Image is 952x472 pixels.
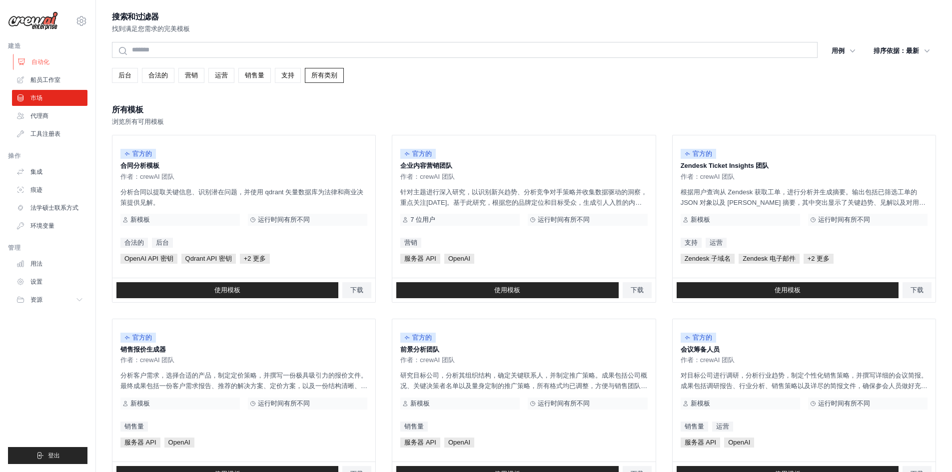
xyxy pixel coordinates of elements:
font: 运行时间有所不同 [258,400,310,407]
a: 下载 [342,282,371,298]
font: 新模板 [130,216,150,223]
font: 服务器 API [404,255,436,262]
font: 合法的 [124,239,144,246]
font: 新模板 [410,400,430,407]
font: 作者：crewAI 团队 [681,173,735,180]
font: 作者：crewAI 团队 [120,356,174,364]
a: 代理商 [12,108,87,124]
font: 官方的 [693,150,712,157]
font: 使用模板 [494,286,520,294]
font: 新模板 [691,216,710,223]
font: 设置 [30,278,42,285]
font: 所有类别 [311,71,337,79]
font: 法学硕士联系方式 [30,204,78,211]
font: 7 位用户 [410,216,435,223]
font: 所有模板 [112,105,143,114]
a: 使用模板 [116,282,338,298]
a: 下载 [903,282,932,298]
a: 使用模板 [677,282,899,298]
font: 痕迹 [30,186,42,193]
font: 服务器 API [124,439,156,446]
font: 使用模板 [775,286,801,294]
font: 新模板 [691,400,710,407]
a: 运营 [706,238,727,248]
a: 用法 [12,256,87,272]
a: 后台 [152,238,173,248]
font: 合法的 [148,71,168,79]
font: 运营 [716,423,729,430]
a: 销售量 [120,422,148,432]
font: OpenAI [448,255,470,262]
font: 集成 [30,168,42,175]
font: 运行时间有所不同 [258,216,310,223]
font: 后台 [118,71,131,79]
font: 运行时间有所不同 [538,400,590,407]
font: 搜索和过滤器 [112,12,159,21]
font: OpenAI API 密钥 [124,255,173,262]
a: 支持 [681,238,702,248]
font: 营销 [404,239,417,246]
font: OpenAI [168,439,190,446]
button: 用例 [826,42,862,60]
font: 官方的 [693,334,712,341]
img: 标识 [8,11,58,30]
font: 新模板 [130,400,150,407]
a: 集成 [12,164,87,180]
font: 销售报价生成器 [120,346,166,353]
font: 根据用户查询从 Zendesk 获取工单，进行分析并生成摘要。输出包括已筛选工单的 JSON 对象以及 [PERSON_NAME] 摘要，其中突出显示了关键趋势、见解以及对用户问题的直接解答。 [681,188,926,217]
font: 找到满足您需求的完美模板 [112,25,190,32]
font: 工具注册表 [30,130,60,137]
font: 官方的 [412,150,432,157]
font: 登出 [48,452,60,459]
font: 对目标公司进行调研，分析行业趋势，制定个性化销售策略，并撰写详细的会议简报。成果包括调研报告、行业分析、销售策略以及详尽的简报文件，确保参会人员做好充分准备，高效开展洽谈。 [681,372,928,400]
a: 船员工作室 [12,72,87,88]
font: 代理商 [30,112,48,119]
font: 分析合同以提取关键信息、识别潜在问题，并使用 qdrant 矢量数据库为法律和商业决策提供见解。 [120,188,363,206]
font: 自动化 [31,58,49,65]
font: OpenAI [448,439,470,446]
font: 下载 [631,286,644,294]
font: 市场 [30,94,42,101]
a: 运营 [712,422,733,432]
font: 销售量 [404,423,424,430]
a: 营销 [400,238,421,248]
font: 支持 [685,239,698,246]
a: 合法的 [142,68,174,83]
font: 服务器 API [685,439,717,446]
font: 运营 [215,71,228,79]
font: 会议筹备人员 [681,346,720,353]
a: 市场 [12,90,87,106]
a: 自动化 [13,54,88,70]
font: 环境变量 [30,222,54,229]
font: 操作 [8,152,20,159]
font: Qdrant API 密钥 [185,255,232,262]
font: 下载 [911,286,924,294]
font: 运营 [710,239,723,246]
font: 支持 [281,71,294,79]
font: 作者：crewAI 团队 [120,173,174,180]
a: 痕迹 [12,182,87,198]
font: 前景分析团队 [400,346,439,353]
font: 运行时间有所不同 [818,216,870,223]
font: 作者：crewAI 团队 [681,356,735,364]
font: 针对主题进行深入研究，以识别新兴趋势、分析竞争对手策略并收集数据驱动的洞察，重点关注[DATE]。基于此研究，根据您的品牌定位和目标受众，生成引人入胜的内容创意。成果包括以要点形式列出的关键洞察... [400,188,647,238]
font: OpenAI [728,439,750,446]
font: 用例 [832,47,845,54]
a: 后台 [112,68,138,83]
font: 服务器 API [404,439,436,446]
a: 合法的 [120,238,148,248]
font: 使用模板 [214,286,240,294]
font: 合同分析模板 [120,162,159,169]
a: 法学硕士联系方式 [12,200,87,216]
font: 管理 [8,244,20,251]
font: 排序依据：最新 [874,47,919,54]
a: 下载 [623,282,652,298]
font: 建造 [8,42,20,49]
font: 浏览所有可用模板 [112,118,164,125]
font: 作者：crewAI 团队 [400,356,454,364]
a: 环境变量 [12,218,87,234]
font: 官方的 [132,150,152,157]
a: 销售量 [400,422,428,432]
font: 运行时间有所不同 [538,216,590,223]
font: +2 更多 [808,255,830,262]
